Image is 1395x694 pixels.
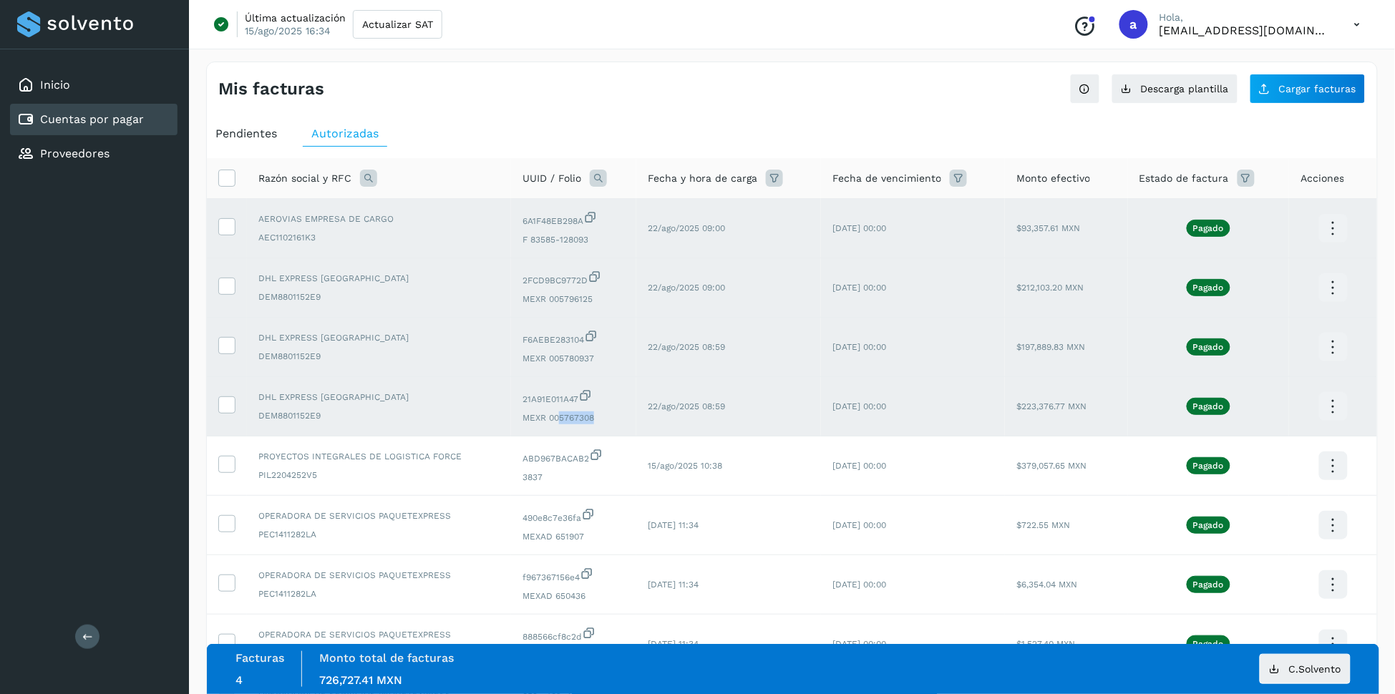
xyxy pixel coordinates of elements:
span: MEXR 005767308 [522,411,625,424]
span: DEM8801152E9 [258,350,500,363]
span: DEM8801152E9 [258,290,500,303]
span: Estado de factura [1139,171,1229,186]
span: MEXR 005780937 [522,352,625,365]
p: Pagado [1193,223,1224,233]
span: $379,057.65 MXN [1016,461,1087,471]
span: $223,376.77 MXN [1016,401,1087,411]
span: C.Solvento [1289,664,1341,674]
span: Pendientes [215,127,277,140]
span: 22/ago/2025 08:59 [648,401,725,411]
span: 2FCD9BC9772D [522,270,625,287]
span: OPERADORA DE SERVICIOS PAQUETEXPRESS [258,569,500,582]
span: Cargar facturas [1279,84,1356,94]
div: Inicio [10,69,178,101]
span: [DATE] 11:34 [648,580,699,590]
span: Razón social y RFC [258,171,351,186]
span: OPERADORA DE SERVICIOS PAQUETEXPRESS [258,509,500,522]
p: 15/ago/2025 16:34 [245,24,331,37]
span: $212,103.20 MXN [1016,283,1084,293]
span: Actualizar SAT [362,19,433,29]
span: MEXAD 651907 [522,530,625,543]
p: Hola, [1160,11,1331,24]
span: [DATE] 00:00 [832,639,886,649]
span: DEM8801152E9 [258,409,500,422]
h4: Mis facturas [218,79,324,99]
span: 726,727.41 MXN [319,673,402,687]
span: 21A91E011A47 [522,388,625,406]
span: MEXAD 650436 [522,590,625,602]
p: Pagado [1193,580,1224,590]
a: Cuentas por pagar [40,112,144,126]
span: [DATE] 00:00 [832,283,886,293]
span: 490e8c7e36fa [522,507,625,524]
span: PEC1411282LA [258,528,500,541]
a: Inicio [40,78,70,92]
span: PEC1411282LA [258,587,500,600]
span: [DATE] 00:00 [832,223,886,233]
div: Cuentas por pagar [10,104,178,135]
span: UUID / Folio [522,171,581,186]
span: 888566cf8c2d [522,626,625,643]
span: Monto efectivo [1016,171,1090,186]
span: [DATE] 00:00 [832,580,886,590]
span: $93,357.61 MXN [1016,223,1080,233]
p: Pagado [1193,461,1224,471]
span: AEROVIAS EMPRESA DE CARGO [258,212,500,225]
span: Fecha y hora de carga [648,171,757,186]
span: [DATE] 00:00 [832,401,886,411]
span: Autorizadas [311,127,379,140]
div: Proveedores [10,138,178,170]
p: Pagado [1193,401,1224,411]
label: Monto total de facturas [319,651,454,665]
p: Última actualización [245,11,346,24]
p: Pagado [1193,639,1224,649]
span: DHL EXPRESS [GEOGRAPHIC_DATA] [258,331,500,344]
span: 6A1F48EB298A [522,210,625,228]
span: $6,354.04 MXN [1016,580,1077,590]
span: ABD967BACAB2 [522,448,625,465]
span: [DATE] 00:00 [832,342,886,352]
p: Pagado [1193,342,1224,352]
span: AEC1102161K3 [258,231,500,244]
span: [DATE] 00:00 [832,520,886,530]
span: Descarga plantilla [1141,84,1229,94]
span: 22/ago/2025 08:59 [648,342,725,352]
span: 22/ago/2025 09:00 [648,283,725,293]
a: Proveedores [40,147,110,160]
p: administracion@logistify.com.mx [1160,24,1331,37]
span: Acciones [1301,171,1344,186]
span: DHL EXPRESS [GEOGRAPHIC_DATA] [258,272,500,285]
p: Pagado [1193,283,1224,293]
span: [DATE] 00:00 [832,461,886,471]
span: PIL2204252V5 [258,469,500,482]
span: $197,889.83 MXN [1016,342,1085,352]
span: f967367156e4 [522,567,625,584]
span: 3837 [522,471,625,484]
span: PROYECTOS INTEGRALES DE LOGISTICA FORCE [258,450,500,463]
span: F6AEBE283104 [522,329,625,346]
span: Fecha de vencimiento [832,171,941,186]
span: $1,527.40 MXN [1016,639,1075,649]
button: Descarga plantilla [1112,74,1238,104]
label: Facturas [235,651,284,665]
span: OPERADORA DE SERVICIOS PAQUETEXPRESS [258,628,500,641]
span: $722.55 MXN [1016,520,1070,530]
button: C.Solvento [1260,654,1351,684]
span: 4 [235,673,243,687]
span: [DATE] 11:34 [648,639,699,649]
button: Cargar facturas [1250,74,1366,104]
span: DHL EXPRESS [GEOGRAPHIC_DATA] [258,391,500,404]
button: Actualizar SAT [353,10,442,39]
span: MEXR 005796125 [522,293,625,306]
span: 22/ago/2025 09:00 [648,223,725,233]
span: F 83585-128093 [522,233,625,246]
span: 15/ago/2025 10:38 [648,461,722,471]
span: [DATE] 11:34 [648,520,699,530]
p: Pagado [1193,520,1224,530]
